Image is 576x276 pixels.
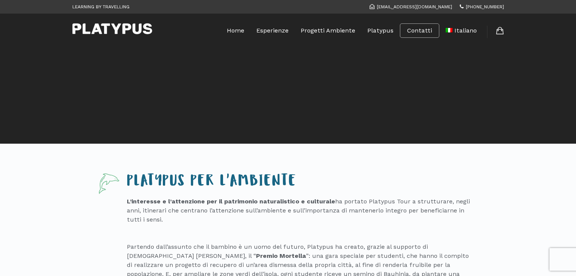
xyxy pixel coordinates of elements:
span: [EMAIL_ADDRESS][DOMAIN_NAME] [377,4,452,9]
a: Progetti Ambiente [301,21,355,40]
a: Italiano [446,21,477,40]
p: LEARNING BY TRAVELLING [72,2,130,12]
a: Home [227,21,244,40]
a: [PHONE_NUMBER] [460,4,504,9]
b: L’interesse e l’attenzione per il patrimonio naturalistico e culturale [127,198,335,205]
a: Platypus [367,21,393,40]
a: [EMAIL_ADDRESS][DOMAIN_NAME] [370,4,452,9]
a: Esperienze [256,21,289,40]
span: Platypus per l'ambiente [127,175,297,191]
img: Platypus [72,23,152,34]
span: [PHONE_NUMBER] [466,4,504,9]
span: Italiano [454,27,477,34]
b: Premio Mortella [256,252,306,259]
a: Contatti [407,27,432,34]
